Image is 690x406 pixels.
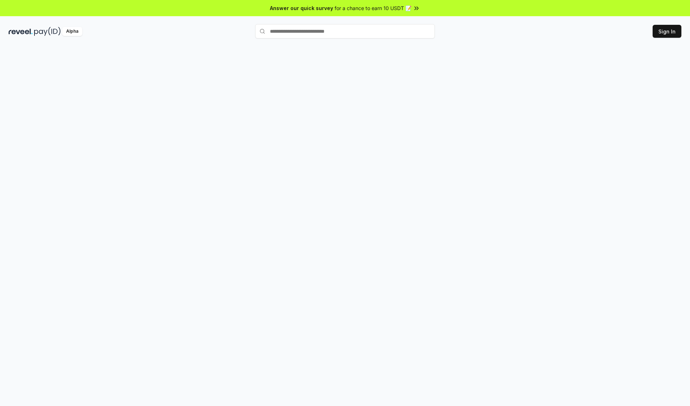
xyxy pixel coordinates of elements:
span: for a chance to earn 10 USDT 📝 [335,4,411,12]
button: Sign In [653,25,681,38]
span: Answer our quick survey [270,4,333,12]
img: reveel_dark [9,27,33,36]
div: Alpha [62,27,82,36]
img: pay_id [34,27,61,36]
